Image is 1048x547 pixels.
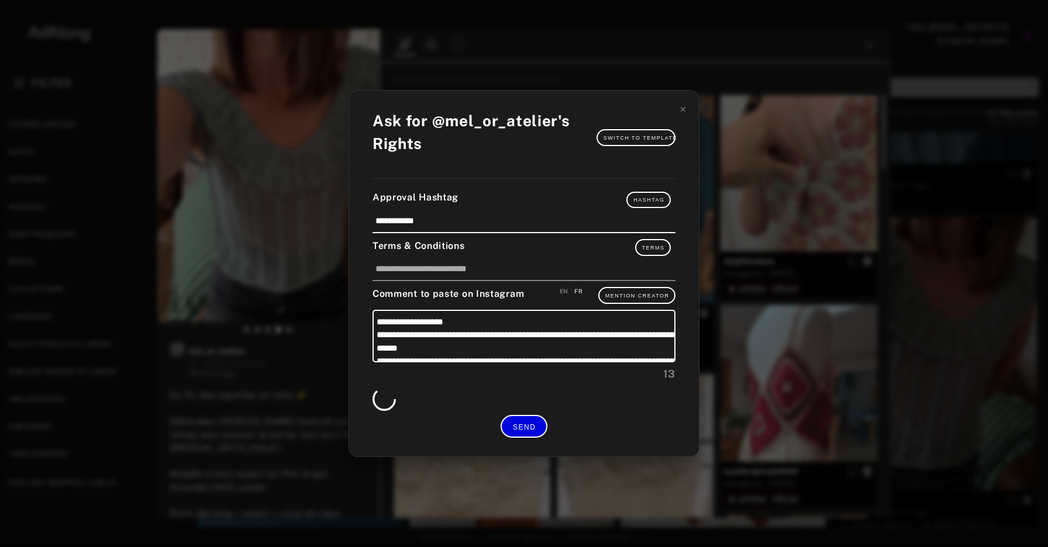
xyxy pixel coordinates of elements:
[373,191,675,208] div: Approval Hashtag
[990,491,1048,547] div: Widget de chat
[373,366,675,382] div: 13
[642,245,665,251] span: Terms
[990,491,1048,547] iframe: Chat Widget
[605,293,670,299] span: Mention Creator
[635,239,671,255] button: Terms
[513,423,536,431] span: SEND
[597,129,675,146] button: Switch to Template
[560,287,568,296] div: Save an english version of your comment
[373,287,675,303] div: Comment to paste on Instagram
[501,415,547,438] button: SEND
[598,287,675,303] button: Mention Creator
[373,109,597,155] div: Ask for @mel_or_atelier's Rights
[604,135,677,141] span: Switch to Template
[373,239,675,255] div: Terms & Conditions
[626,192,671,208] button: Hashtag
[574,287,582,296] div: Save an french version of your comment
[633,197,664,203] span: Hashtag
